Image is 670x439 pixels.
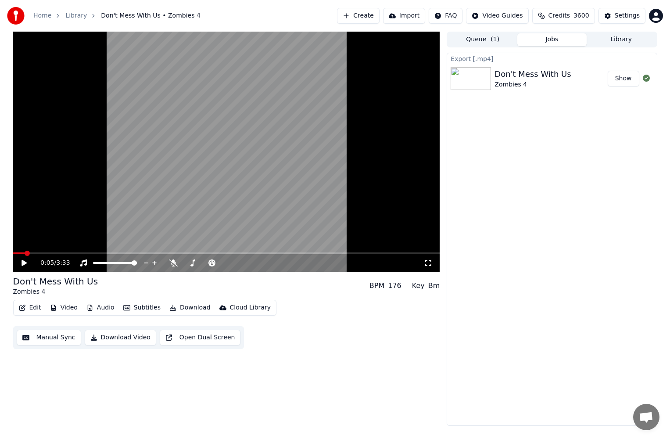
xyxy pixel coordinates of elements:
[615,11,640,20] div: Settings
[388,281,401,291] div: 176
[15,302,45,314] button: Edit
[517,33,587,46] button: Jobs
[13,275,98,288] div: Don't Mess With Us
[548,11,570,20] span: Credits
[120,302,164,314] button: Subtitles
[17,330,81,345] button: Manual Sync
[494,68,571,80] div: Don't Mess With Us
[429,8,462,24] button: FAQ
[101,11,201,20] span: Don't Mess With Us • Zombies 4
[573,11,589,20] span: 3600
[466,8,528,24] button: Video Guides
[383,8,425,24] button: Import
[412,281,425,291] div: Key
[56,259,70,267] span: 3:33
[428,281,440,291] div: Bm
[598,8,645,24] button: Settings
[83,302,118,314] button: Audio
[491,35,499,44] span: ( 1 )
[587,33,656,46] button: Library
[166,302,214,314] button: Download
[448,33,517,46] button: Queue
[33,11,201,20] nav: breadcrumb
[160,330,241,345] button: Open Dual Screen
[532,8,595,24] button: Credits3600
[85,330,156,345] button: Download Video
[7,7,25,25] img: youka
[47,302,81,314] button: Video
[447,53,656,64] div: Export [.mp4]
[337,8,380,24] button: Create
[13,288,98,296] div: Zombies 4
[494,80,571,89] div: Zombies 4
[608,71,639,86] button: Show
[633,404,659,430] div: Open chat
[40,259,61,267] div: /
[369,281,384,291] div: BPM
[230,303,271,312] div: Cloud Library
[65,11,87,20] a: Library
[33,11,51,20] a: Home
[40,259,54,267] span: 0:05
